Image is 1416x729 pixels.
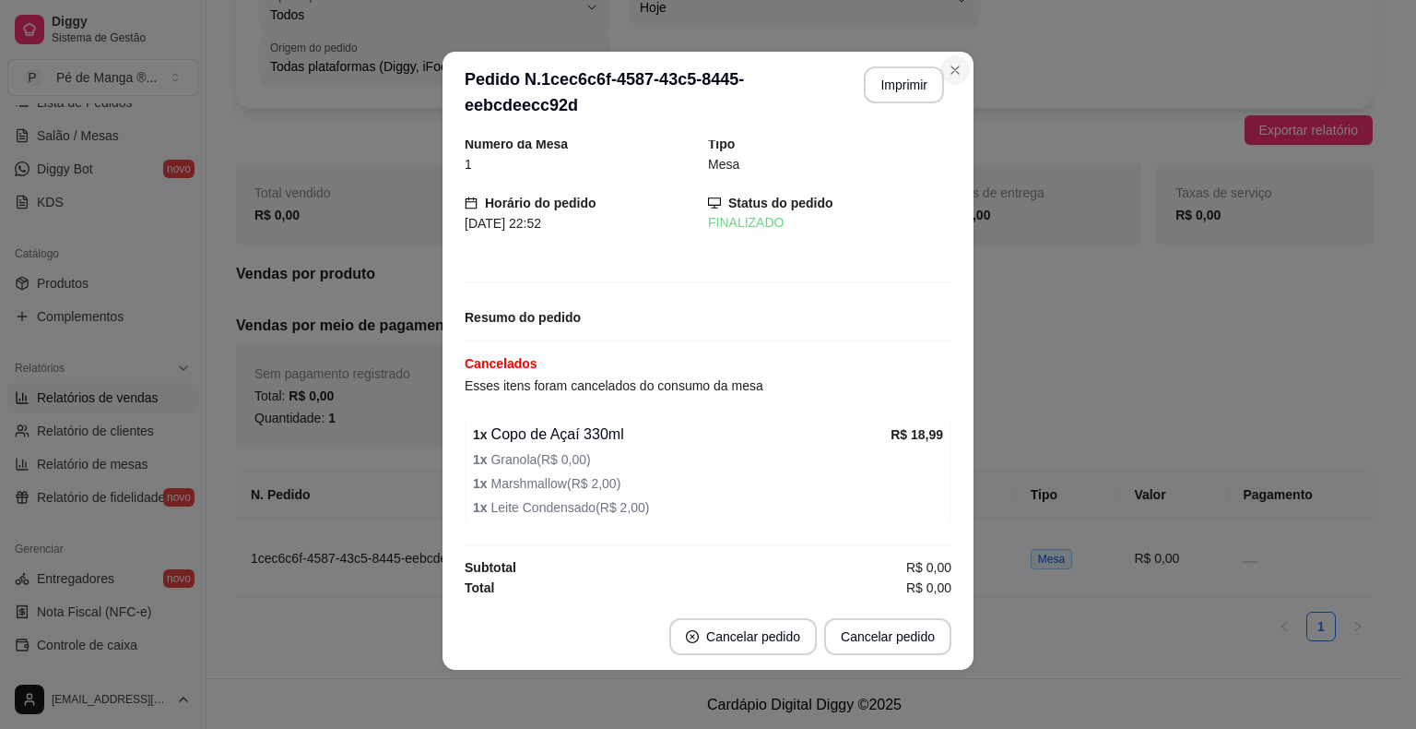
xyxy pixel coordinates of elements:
strong: Total [465,580,494,595]
strong: Cancelados [465,356,537,371]
span: Granola ( R$ 0,00 ) [473,449,943,470]
button: Close [940,55,970,85]
span: 1 [465,157,472,172]
button: Imprimir [864,66,944,103]
strong: Subtotal [465,560,516,575]
div: Copo de Açaí 330ml [473,424,891,446]
strong: 1 x [473,452,490,467]
span: calendar [465,197,478,209]
button: close-circleCancelar pedido [669,618,817,655]
span: Leite Condensado ( R$ 2,00 ) [473,497,943,518]
span: desktop [708,197,721,209]
strong: Horário do pedido [485,196,596,210]
strong: Número da Mesa [465,137,568,151]
span: Esses itens foram cancelados do consumo da mesa [465,378,763,393]
strong: Resumo do pedido [465,310,581,325]
span: Marshmallow ( R$ 2,00 ) [473,473,943,494]
strong: 1 x [473,476,490,491]
strong: 1 x [473,500,490,515]
strong: R$ 18,99 [891,427,943,442]
span: R$ 0,00 [906,557,951,578]
div: FINALIZADO [708,213,951,233]
span: Mesa [708,157,739,172]
strong: 1 x [473,427,488,442]
span: close-circle [686,630,699,643]
button: Cancelar pedido [824,618,951,655]
strong: Tipo [708,137,735,151]
span: [DATE] 22:52 [465,216,541,231]
span: R$ 0,00 [906,578,951,598]
h3: Pedido N. 1cec6c6f-4587-43c5-8445-eebcdeecc92d [465,66,849,118]
strong: Status do pedido [728,196,833,210]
